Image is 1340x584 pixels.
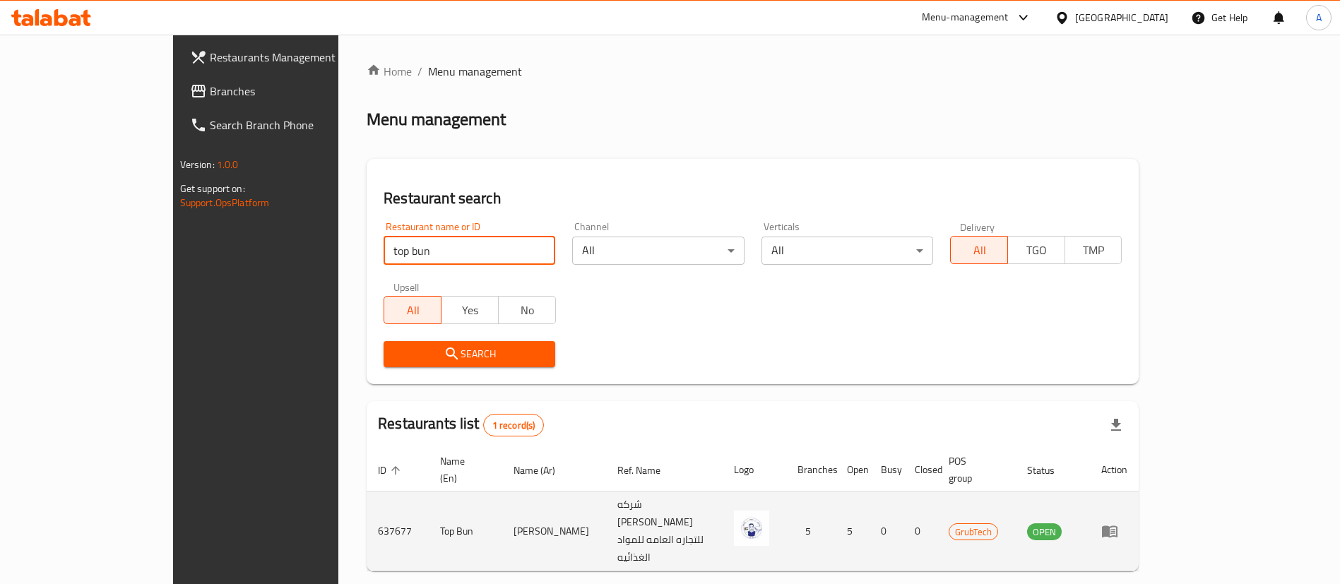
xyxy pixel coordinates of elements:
div: Menu-management [922,9,1009,26]
div: Total records count [483,414,545,436]
span: All [390,300,436,321]
span: ID [378,462,405,479]
div: OPEN [1027,523,1062,540]
div: [GEOGRAPHIC_DATA] [1075,10,1168,25]
label: Upsell [393,282,420,292]
button: All [384,296,441,324]
button: Search [384,341,555,367]
span: Menu management [428,63,522,80]
span: 1 record(s) [484,419,544,432]
span: No [504,300,550,321]
span: TMP [1071,240,1117,261]
a: Search Branch Phone [179,108,397,142]
td: 5 [836,491,870,571]
div: All [761,237,933,265]
span: Version: [180,155,215,174]
table: enhanced table [367,448,1139,571]
th: Logo [723,448,786,491]
button: TMP [1065,236,1122,264]
span: GrubTech [949,524,997,540]
div: Export file [1099,408,1133,442]
span: Search Branch Phone [210,117,386,133]
td: Top Bun [429,491,502,571]
span: 1.0.0 [217,155,239,174]
a: Branches [179,74,397,108]
td: 0 [903,491,937,571]
div: All [572,237,744,265]
span: Ref. Name [617,462,679,479]
span: OPEN [1027,524,1062,540]
h2: Menu management [367,108,506,131]
span: All [956,240,1002,261]
input: Search for restaurant name or ID.. [384,237,555,265]
span: POS group [949,453,999,487]
li: / [417,63,422,80]
a: Support.OpsPlatform [180,193,270,212]
a: Restaurants Management [179,40,397,74]
nav: breadcrumb [367,63,1139,80]
span: Get support on: [180,179,245,198]
span: Restaurants Management [210,49,386,66]
th: Open [836,448,870,491]
th: Closed [903,448,937,491]
td: شركه [PERSON_NAME] للتجاره العامه للمواد الغذائيه [606,491,723,571]
th: Branches [786,448,836,491]
button: All [950,236,1008,264]
td: [PERSON_NAME] [502,491,606,571]
h2: Restaurants list [378,413,544,436]
span: Status [1027,462,1073,479]
h2: Restaurant search [384,188,1122,209]
td: 5 [786,491,836,571]
button: TGO [1007,236,1065,264]
span: Branches [210,83,386,100]
div: Menu [1101,523,1127,540]
span: Name (Ar) [514,462,574,479]
button: Yes [441,296,499,324]
span: Yes [447,300,493,321]
th: Busy [870,448,903,491]
td: 0 [870,491,903,571]
button: No [498,296,556,324]
span: Name (En) [440,453,485,487]
label: Delivery [960,222,995,232]
th: Action [1090,448,1139,491]
span: Search [395,345,544,363]
img: Top Bun [734,511,769,546]
span: TGO [1014,240,1060,261]
td: 637677 [367,491,429,571]
span: A [1316,10,1322,25]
